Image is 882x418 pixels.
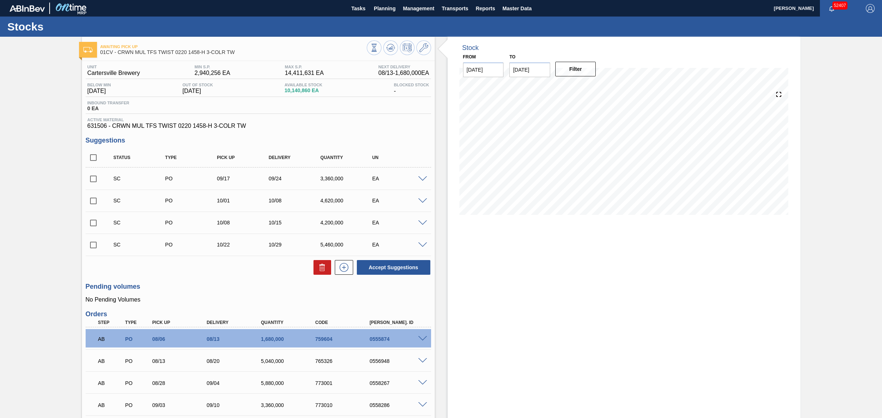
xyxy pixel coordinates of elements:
div: 10/01/2025 [215,198,274,203]
div: Awaiting Pick Up [96,375,125,391]
span: Active Material [87,118,429,122]
img: TNhmsLtSVTkK8tSr43FrP2fwEKptu5GPRR3wAAAABJRU5ErkJggg== [10,5,45,12]
div: 4,200,000 [319,220,377,226]
div: Delivery [205,320,266,325]
div: 5,040,000 [259,358,321,364]
div: 0558267 [368,380,430,386]
div: 08/28/2025 [150,380,212,386]
span: 52407 [832,1,847,10]
div: 1,680,000 [259,336,321,342]
img: Logout [866,4,875,13]
span: 14,411,631 EA [285,70,324,76]
span: Inbound Transfer [87,101,129,105]
div: 3,360,000 [319,176,377,181]
h3: Orders [86,310,431,318]
div: EA [370,198,429,203]
button: Accept Suggestions [357,260,430,275]
span: Planning [374,4,395,13]
div: EA [370,176,429,181]
div: 10/29/2025 [267,242,326,248]
div: 0558286 [368,402,430,408]
span: 631506 - CRWN MUL TFS TWIST 0220 1458-H 3-COLR TW [87,123,429,129]
h3: Pending volumes [86,283,431,291]
button: Notifications [820,3,843,14]
div: 08/13/2025 [150,358,212,364]
span: MAX S.P. [285,65,324,69]
div: Suggestion Created [112,242,171,248]
div: 773010 [313,402,375,408]
input: mm/dd/yyyy [509,62,550,77]
button: Update Chart [383,40,398,55]
span: Tasks [350,4,366,13]
span: Awaiting Pick Up [100,44,367,49]
div: EA [370,220,429,226]
div: Purchase order [123,336,152,342]
div: Accept Suggestions [353,259,431,275]
div: Pick up [215,155,274,160]
div: 10/22/2025 [215,242,274,248]
div: Purchase order [163,242,222,248]
div: 09/24/2025 [267,176,326,181]
div: 09/10/2025 [205,402,266,408]
div: 09/03/2025 [150,402,212,408]
span: 2,940,256 EA [194,70,230,76]
span: Next Delivery [379,65,429,69]
button: Go to Master Data / General [416,40,431,55]
div: 08/20/2025 [205,358,266,364]
div: Purchase order [123,358,152,364]
div: Delivery [267,155,326,160]
span: Cartersville Brewery [87,70,140,76]
div: 09/04/2025 [205,380,266,386]
span: 0 EA [87,106,129,111]
div: 10/08/2025 [267,198,326,203]
div: 773001 [313,380,375,386]
label: to [509,54,515,60]
span: 01CV - CRWN MUL TFS TWIST 0220 1458-H 3-COLR TW [100,50,367,55]
span: Blocked Stock [394,83,429,87]
span: Master Data [502,4,531,13]
div: 759604 [313,336,375,342]
div: Awaiting Pick Up [96,397,125,413]
p: AB [98,380,123,386]
div: Type [123,320,152,325]
div: Code [313,320,375,325]
p: AB [98,402,123,408]
div: Suggestion Created [112,176,171,181]
div: Pick up [150,320,212,325]
div: Stock [462,44,479,52]
div: 5,460,000 [319,242,377,248]
div: Suggestion Created [112,220,171,226]
div: Status [112,155,171,160]
h1: Stocks [7,22,138,31]
div: - [392,83,431,94]
div: 08/13/2025 [205,336,266,342]
div: EA [370,242,429,248]
div: Quantity [259,320,321,325]
span: Below Min [87,83,111,87]
div: UN [370,155,429,160]
span: Unit [87,65,140,69]
div: Purchase order [163,198,222,203]
div: 10/08/2025 [215,220,274,226]
div: Purchase order [163,176,222,181]
span: [DATE] [87,88,111,94]
div: 4,620,000 [319,198,377,203]
input: mm/dd/yyyy [463,62,504,77]
button: Schedule Inventory [400,40,415,55]
button: Stocks Overview [367,40,381,55]
span: Transports [442,4,468,13]
div: 3,360,000 [259,402,321,408]
span: Management [403,4,434,13]
div: 0556948 [368,358,430,364]
div: Quantity [319,155,377,160]
div: Type [163,155,222,160]
div: 0555874 [368,336,430,342]
div: Step [96,320,125,325]
span: Reports [476,4,495,13]
div: Awaiting Pick Up [96,353,125,369]
p: AB [98,336,123,342]
div: 5,880,000 [259,380,321,386]
div: Purchase order [123,380,152,386]
span: Out Of Stock [183,83,213,87]
div: New suggestion [331,260,353,275]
